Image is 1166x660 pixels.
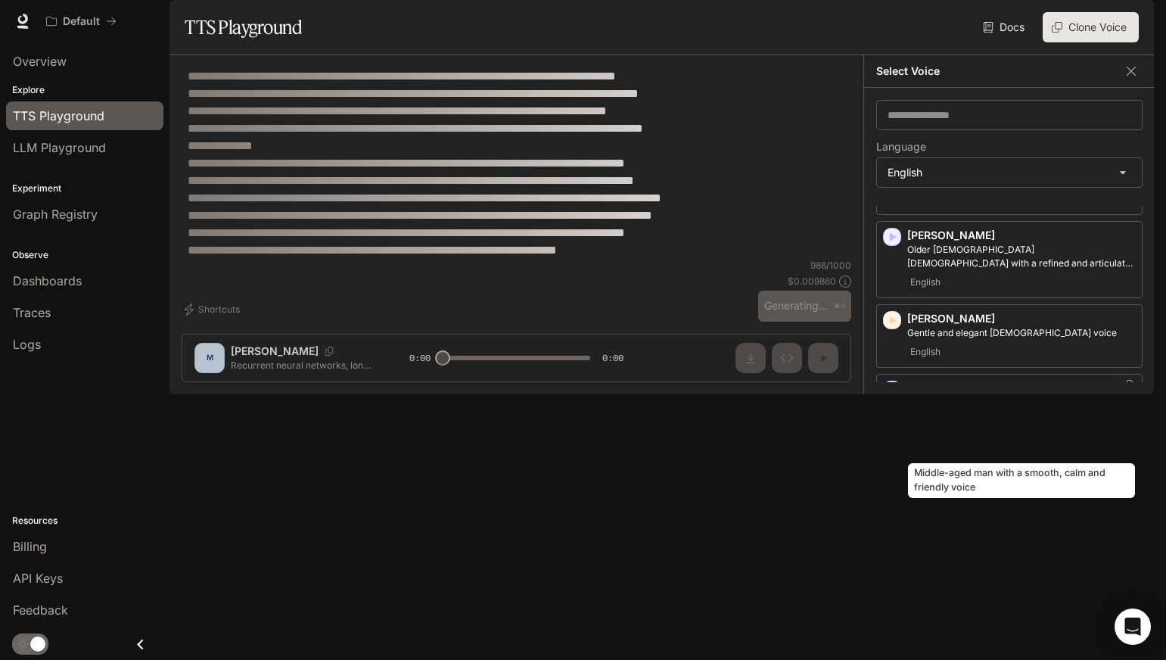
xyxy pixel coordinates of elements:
p: Language [876,142,926,152]
button: All workspaces [39,6,123,36]
p: [PERSON_NAME] [907,228,1136,243]
p: Gentle and elegant female voice [907,326,1136,340]
a: Docs [980,12,1031,42]
p: Older British male with a refined and articulate voice [907,243,1136,270]
span: English [907,343,944,361]
button: Shortcuts [182,297,246,322]
p: [PERSON_NAME] [907,311,1136,326]
div: Open Intercom Messenger [1115,609,1151,645]
button: Copy Voice ID [1121,380,1136,392]
div: English [877,158,1142,187]
h1: TTS Playground [185,12,302,42]
span: English [907,273,944,291]
button: Clone Voice [1043,12,1139,42]
p: Default [63,15,100,28]
div: Middle-aged man with a smooth, calm and friendly voice [908,463,1135,498]
p: [PERSON_NAME] [907,381,1136,396]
